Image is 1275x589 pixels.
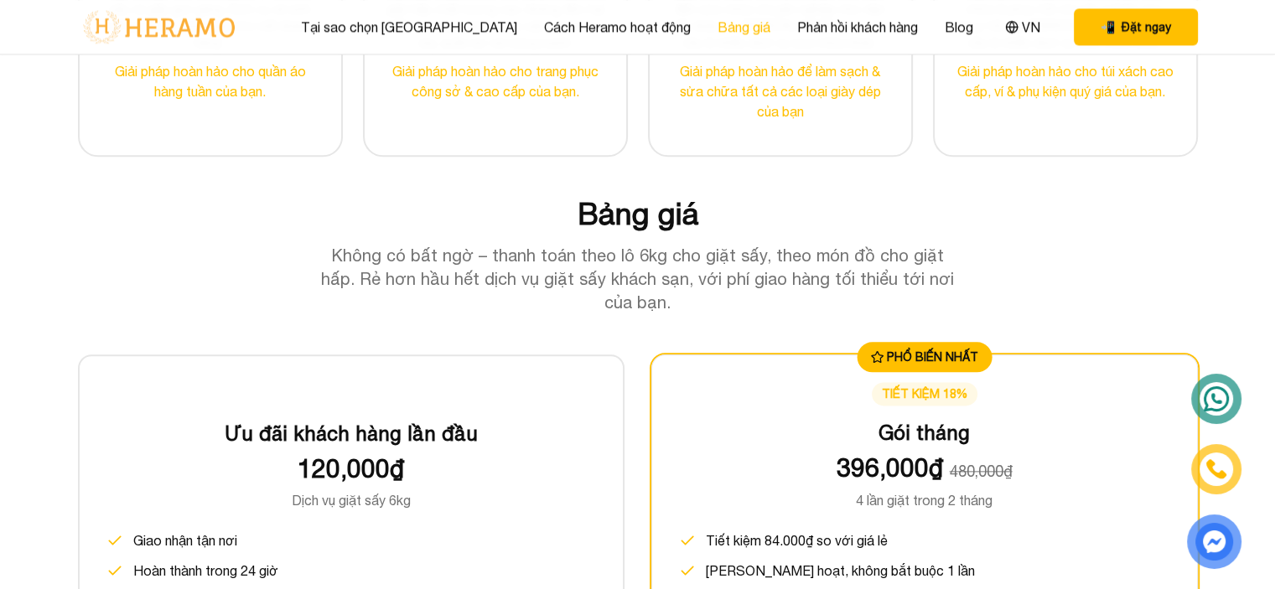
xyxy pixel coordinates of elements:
[298,453,404,483] span: 120,000₫
[106,420,596,447] h3: Ưu đãi khách hàng lần đầu
[945,17,973,37] a: Blog
[133,530,237,550] span: Giao nhận tận nơi
[955,61,1176,101] p: Giải pháp hoàn hảo cho túi xách cao cấp, ví & phụ kiện quý giá của bạn.
[385,61,606,101] p: Giải pháp hoàn hảo cho trang phục công sở & cao cấp của bạn.
[837,452,943,482] span: 396,000₫
[706,561,975,581] span: [PERSON_NAME] hoạt, không bắt buộc 1 lần
[316,244,960,314] p: Không có bất ngờ – thanh toán theo lô 6kg cho giặt sấy, theo món đồ cho giặt hấp. Rẻ hơn hầu hết ...
[797,17,918,37] a: Phản hồi khách hàng
[1207,460,1226,478] img: phone-icon
[950,462,1013,480] span: 480,000₫
[706,530,888,550] span: Tiết kiệm 84.000₫ so với giá lẻ
[1122,18,1171,35] span: Đặt ngay
[857,342,992,372] div: PHỔ BIẾN NHẤT
[679,419,1170,446] h3: Gói tháng
[1101,18,1115,35] span: phone
[78,9,240,44] img: logo-with-text.png
[1194,447,1239,492] a: phone-icon
[679,490,1170,510] p: 4 lần giặt trong 2 tháng
[78,197,1198,230] h2: Bảng giá
[106,490,596,510] p: Dịch vụ giặt sấy 6kg
[670,61,891,121] p: Giải pháp hoàn hảo để làm sạch & sửa chữa tất cả các loại giày dép của bạn
[1000,16,1045,38] button: VN
[301,17,517,37] a: Tại sao chọn [GEOGRAPHIC_DATA]
[872,382,977,406] div: TIẾT KIỆM 18%
[100,61,321,101] p: Giải pháp hoàn hảo cho quần áo hàng tuần của bạn.
[133,561,278,581] span: Hoàn thành trong 24 giờ
[718,17,770,37] a: Bảng giá
[544,17,691,37] a: Cách Heramo hoạt động
[1074,8,1198,45] button: phone Đặt ngay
